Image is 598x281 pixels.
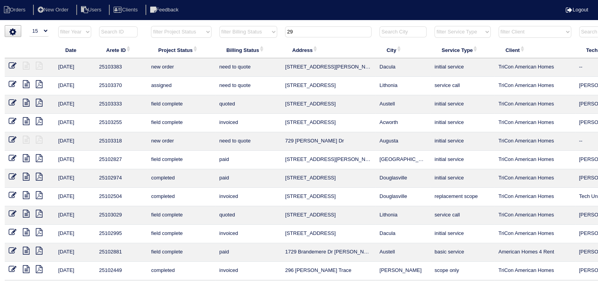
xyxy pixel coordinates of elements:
[281,188,375,206] td: [STREET_ADDRESS]
[375,58,431,77] td: Dacula
[95,262,147,280] td: 25102449
[495,188,575,206] td: TriCon American Homes
[95,169,147,188] td: 25102974
[54,95,95,114] td: [DATE]
[215,225,281,243] td: invoiced
[109,5,144,15] li: Clients
[375,42,431,58] th: City: activate to sort column ascending
[147,169,215,188] td: completed
[281,77,375,95] td: [STREET_ADDRESS]
[281,262,375,280] td: 296 [PERSON_NAME] Trace
[147,132,215,151] td: new order
[215,42,281,58] th: Billing Status: activate to sort column ascending
[147,42,215,58] th: Project Status: activate to sort column ascending
[281,42,375,58] th: Address: activate to sort column ascending
[495,169,575,188] td: TriCon American Homes
[375,95,431,114] td: Austell
[215,58,281,77] td: need to quote
[495,95,575,114] td: TriCon American Homes
[215,243,281,262] td: paid
[147,188,215,206] td: completed
[431,58,494,77] td: initial service
[375,243,431,262] td: Austell
[495,206,575,225] td: TriCon American Homes
[147,206,215,225] td: field complete
[431,188,494,206] td: replacement scope
[215,151,281,169] td: paid
[54,58,95,77] td: [DATE]
[215,206,281,225] td: quoted
[95,114,147,132] td: 25103255
[431,77,494,95] td: service call
[375,225,431,243] td: Dacula
[54,243,95,262] td: [DATE]
[495,132,575,151] td: TriCon American Homes
[281,169,375,188] td: [STREET_ADDRESS]
[431,206,494,225] td: service call
[95,151,147,169] td: 25102827
[495,114,575,132] td: TriCon American Homes
[281,206,375,225] td: [STREET_ADDRESS]
[375,114,431,132] td: Acworth
[375,206,431,225] td: Lithonia
[566,7,588,13] a: Logout
[431,114,494,132] td: initial service
[54,132,95,151] td: [DATE]
[215,169,281,188] td: paid
[95,188,147,206] td: 25102504
[95,225,147,243] td: 25102995
[495,243,575,262] td: American Homes 4 Rent
[147,77,215,95] td: assigned
[95,132,147,151] td: 25103318
[54,169,95,188] td: [DATE]
[54,77,95,95] td: [DATE]
[76,5,108,15] li: Users
[215,77,281,95] td: need to quote
[379,26,427,37] input: Search City
[431,132,494,151] td: initial service
[431,151,494,169] td: initial service
[109,7,144,13] a: Clients
[54,151,95,169] td: [DATE]
[281,114,375,132] td: [STREET_ADDRESS]
[99,26,138,37] input: Search ID
[495,225,575,243] td: TriCon American Homes
[147,151,215,169] td: field complete
[281,95,375,114] td: [STREET_ADDRESS]
[495,58,575,77] td: TriCon American Homes
[281,132,375,151] td: 729 [PERSON_NAME] Dr
[145,5,185,15] li: Feedback
[33,5,75,15] li: New Order
[54,262,95,280] td: [DATE]
[431,225,494,243] td: initial service
[495,42,575,58] th: Client: activate to sort column ascending
[147,262,215,280] td: completed
[431,262,494,280] td: scope only
[285,26,372,37] input: Search Address
[281,243,375,262] td: 1729 Brandemere Dr [PERSON_NAME]
[375,169,431,188] td: Douglasville
[147,243,215,262] td: field complete
[147,58,215,77] td: new order
[281,58,375,77] td: [STREET_ADDRESS][PERSON_NAME]
[147,95,215,114] td: field complete
[95,243,147,262] td: 25102881
[375,132,431,151] td: Augusta
[215,188,281,206] td: invoiced
[431,42,494,58] th: Service Type: activate to sort column ascending
[95,206,147,225] td: 25103029
[95,77,147,95] td: 25103370
[54,225,95,243] td: [DATE]
[215,95,281,114] td: quoted
[95,58,147,77] td: 25103383
[95,42,147,58] th: Arete ID: activate to sort column ascending
[54,42,95,58] th: Date
[375,77,431,95] td: Lithonia
[76,7,108,13] a: Users
[281,225,375,243] td: [STREET_ADDRESS]
[54,188,95,206] td: [DATE]
[431,95,494,114] td: initial service
[375,151,431,169] td: [GEOGRAPHIC_DATA]
[54,206,95,225] td: [DATE]
[495,151,575,169] td: TriCon American Homes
